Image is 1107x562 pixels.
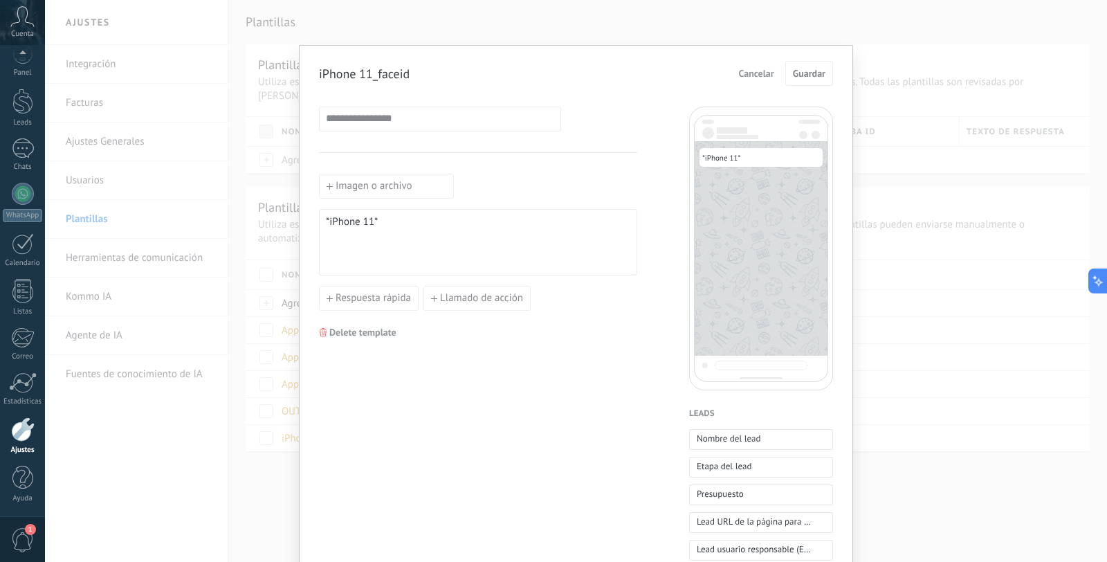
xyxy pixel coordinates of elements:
[319,286,419,311] button: Respuesta rápida
[689,484,833,505] button: Presupuesto
[702,154,740,164] span: *iPhone 11*
[3,494,43,503] div: Ayuda
[326,215,630,270] div: *iPhone 11*
[440,293,523,303] span: Llamado de acción
[3,163,43,172] div: Chats
[329,327,396,337] span: Delete template
[3,69,43,78] div: Panel
[733,63,780,84] button: Cancelar
[423,286,531,311] button: Llamado de acción
[3,446,43,455] div: Ajustes
[697,432,761,446] span: Nombre del lead
[11,30,34,39] span: Cuenta
[689,407,833,421] h4: Leads
[697,460,751,473] span: Etapa del lead
[785,61,833,86] button: Guardar
[3,307,43,316] div: Listas
[336,293,411,303] span: Respuesta rápida
[3,397,43,406] div: Estadísticas
[689,457,833,478] button: Etapa del lead
[3,209,42,222] div: WhatsApp
[319,66,410,82] h2: iPhone 11_faceid
[689,540,833,561] button: Lead usuario responsable (Email)
[739,69,774,78] span: Cancelar
[25,524,36,535] span: 1
[697,543,811,556] span: Lead usuario responsable (Email)
[3,259,43,268] div: Calendario
[689,429,833,450] button: Nombre del lead
[697,515,811,529] span: Lead URL de la página para compartir con los clientes
[313,322,403,343] button: Delete template
[689,512,833,533] button: Lead URL de la página para compartir con los clientes
[697,487,744,501] span: Presupuesto
[793,69,825,78] span: Guardar
[3,118,43,127] div: Leads
[3,352,43,361] div: Correo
